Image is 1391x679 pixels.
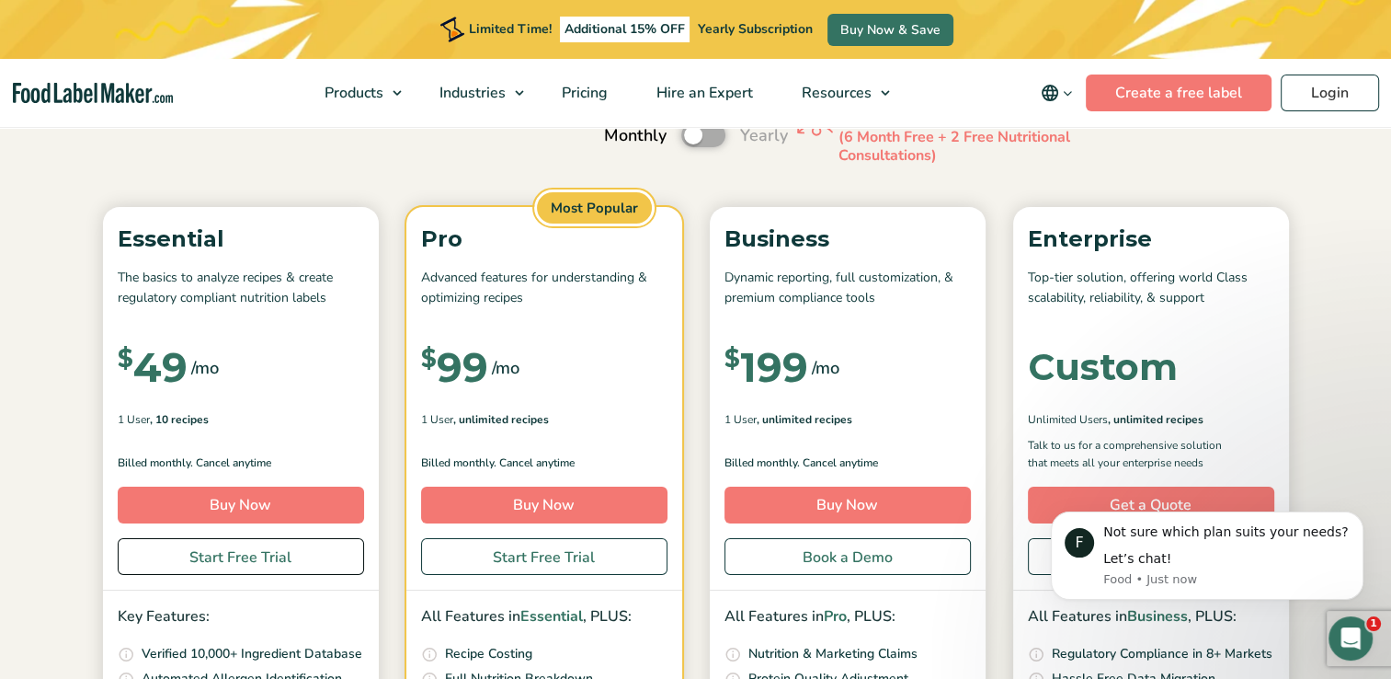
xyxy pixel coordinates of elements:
span: Pricing [556,83,610,103]
span: Limited Time! [469,20,552,38]
p: Top-tier solution, offering world Class scalability, reliability, & support [1028,268,1274,309]
span: Hire an Expert [651,83,755,103]
span: 1 [1366,616,1381,631]
span: Products [319,83,385,103]
span: /mo [191,355,219,381]
div: 49 [118,347,188,387]
span: , Unlimited Recipes [1108,411,1203,428]
span: 1 User [724,411,757,428]
p: Essential [118,222,364,257]
p: Nutrition & Marketing Claims [748,644,918,664]
p: Recipe Costing [445,644,532,664]
p: Talk to us for a comprehensive solution that meets all your enterprise needs [1028,437,1239,472]
iframe: Intercom live chat [1328,616,1373,661]
a: Resources [778,59,899,127]
div: 199 [724,347,808,387]
p: Regulatory Compliance in 8+ Markets [1052,644,1272,664]
p: Verified 10,000+ Ingredient Database [142,644,362,664]
span: Pro [824,606,847,627]
span: , Unlimited Recipes [757,411,852,428]
span: Most Popular [534,190,655,227]
a: Pricing [538,59,628,127]
p: (6 Month Free + 2 Free Nutritional Consultations) [838,128,1114,167]
p: Business [724,222,971,257]
span: $ [118,347,133,371]
span: Resources [796,83,873,103]
p: Billed monthly. Cancel anytime [724,455,971,472]
span: Yearly Subscription [698,20,813,38]
span: Monthly [604,123,667,148]
div: Custom [1028,349,1178,386]
div: 99 [421,347,488,387]
span: /mo [812,355,839,381]
span: /mo [492,355,519,381]
p: Dynamic reporting, full customization, & premium compliance tools [724,268,971,309]
a: Create a free label [1086,75,1271,111]
span: , Unlimited Recipes [453,411,549,428]
a: Products [301,59,411,127]
span: 1 User [421,411,453,428]
span: , 10 Recipes [150,411,209,428]
span: Additional 15% OFF [560,17,690,42]
a: Industries [416,59,533,127]
p: All Features in , PLUS: [724,605,971,629]
a: Hire an Expert [633,59,773,127]
a: Start Free Trial [421,538,667,575]
span: $ [421,347,437,371]
span: Industries [434,83,507,103]
p: The basics to analyze recipes & create regulatory compliant nutrition labels [118,268,364,309]
span: Essential [520,606,583,627]
span: 1 User [118,411,150,428]
a: Buy Now [118,487,364,524]
p: Enterprise [1028,222,1274,257]
a: Start Free Trial [118,538,364,575]
p: Billed monthly. Cancel anytime [118,455,364,472]
a: Buy Now [724,487,971,524]
span: $ [724,347,740,371]
p: All Features in , PLUS: [421,605,667,629]
span: Unlimited Users [1028,411,1108,428]
p: Billed monthly. Cancel anytime [421,455,667,472]
a: Buy Now [421,487,667,524]
a: Login [1281,75,1379,111]
iframe: Intercom notifications message [1023,484,1391,629]
span: Yearly [740,123,788,148]
label: Toggle [681,123,725,147]
p: Key Features: [118,605,364,629]
p: Advanced features for understanding & optimizing recipes [421,268,667,309]
a: Buy Now & Save [827,14,953,46]
p: Pro [421,222,667,257]
a: Book a Demo [724,538,971,575]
